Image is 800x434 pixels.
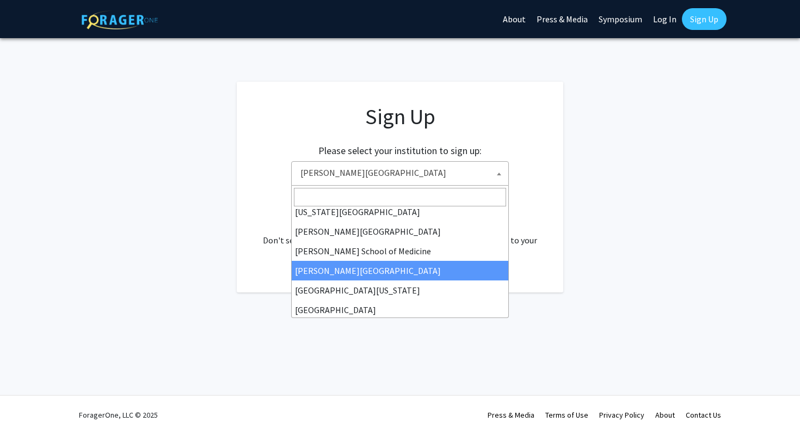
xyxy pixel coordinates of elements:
[259,207,541,260] div: Already have an account? . Don't see your institution? about bringing ForagerOne to your institut...
[655,410,675,420] a: About
[488,410,534,420] a: Press & Media
[296,162,508,184] span: Morgan State University
[259,103,541,130] h1: Sign Up
[292,300,508,320] li: [GEOGRAPHIC_DATA]
[79,396,158,434] div: ForagerOne, LLC © 2025
[292,222,508,241] li: [PERSON_NAME][GEOGRAPHIC_DATA]
[599,410,644,420] a: Privacy Policy
[682,8,727,30] a: Sign Up
[82,10,158,29] img: ForagerOne Logo
[292,280,508,300] li: [GEOGRAPHIC_DATA][US_STATE]
[8,385,46,426] iframe: Chat
[294,188,506,206] input: Search
[292,202,508,222] li: [US_STATE][GEOGRAPHIC_DATA]
[291,161,509,186] span: Morgan State University
[545,410,588,420] a: Terms of Use
[318,145,482,157] h2: Please select your institution to sign up:
[292,261,508,280] li: [PERSON_NAME][GEOGRAPHIC_DATA]
[292,241,508,261] li: [PERSON_NAME] School of Medicine
[686,410,721,420] a: Contact Us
